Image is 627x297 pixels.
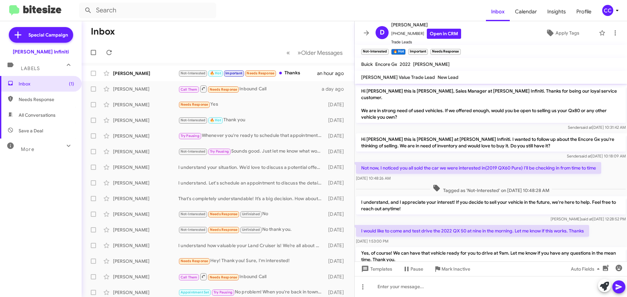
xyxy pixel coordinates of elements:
button: Pause [397,263,428,275]
div: [PERSON_NAME] [113,211,178,217]
span: Encore Gx [375,61,397,67]
nav: Page navigation example [283,46,346,59]
span: Not-Interested [181,149,206,154]
div: [PERSON_NAME] [113,274,178,280]
span: Not-Interested [181,212,206,216]
div: Yes [178,101,325,108]
span: Appointment Set [181,290,209,294]
a: Open in CRM [427,29,461,39]
span: Pause [410,263,423,275]
div: Sounds good. Just let me know what works for you. Thank you! [178,148,325,155]
span: Unfinished [242,228,260,232]
div: [PERSON_NAME] [113,164,178,171]
div: CC [602,5,613,16]
div: [DATE] [325,148,349,155]
span: Needs Response [210,212,238,216]
div: [PERSON_NAME] [113,227,178,233]
span: [PHONE_NUMBER] [391,29,461,39]
span: 2022 [400,61,410,67]
div: [PERSON_NAME] [113,101,178,108]
span: Inbox [19,81,74,87]
span: Tagged as 'Not-Interested' on [DATE] 10:48:28 AM [430,184,552,194]
div: [PERSON_NAME] [113,117,178,124]
a: Inbox [486,2,510,21]
span: Call Them [181,87,198,92]
div: I understand. Let's schedule an appointment to discuss the details and evaluate your vehicle. Whe... [178,180,325,186]
small: 🔥 Hot [391,49,405,55]
span: Unfinished [242,212,260,216]
span: Buick [361,61,373,67]
span: Try Pausing [210,149,229,154]
p: Yes, of course! We can have that vehicle ready for you to drive at 9am. Let me know if you have a... [356,247,626,265]
span: » [297,49,301,57]
span: Sender [DATE] 10:31:42 AM [568,125,626,130]
span: Mark Inactive [442,263,470,275]
span: Sender [DATE] 10:18:09 AM [567,154,626,158]
div: No [178,210,325,218]
span: said at [581,125,592,130]
button: Apply Tags [529,27,596,39]
div: [DATE] [325,101,349,108]
span: Special Campaign [28,32,68,38]
span: Not-Interested [181,228,206,232]
div: No problem! When you're back in town, let me know a good time to connect. Looking forward to help... [178,289,325,296]
div: [DATE] [325,180,349,186]
p: Hi [PERSON_NAME] this is [PERSON_NAME], Sales Manager at [PERSON_NAME] Infiniti. Thanks for being... [356,85,626,123]
div: Thank you [178,116,325,124]
span: Needs Response [210,228,238,232]
button: Auto Fields [566,263,607,275]
small: Needs Response [430,49,460,55]
button: Next [294,46,346,59]
span: Needs Response [247,71,274,75]
a: Profile [571,2,597,21]
span: All Conversations [19,112,56,118]
span: Labels [21,66,40,71]
div: [DATE] [325,195,349,202]
input: Search [79,3,216,18]
span: said at [580,154,591,158]
span: [PERSON_NAME] [DATE] 12:28:52 PM [551,216,626,221]
small: Not-Interested [361,49,389,55]
span: Not-Interested [181,71,206,75]
a: Special Campaign [9,27,73,43]
span: [DATE] 1:53:00 PM [356,239,388,244]
span: Needs Response [181,102,208,107]
span: New Lead [438,74,458,80]
div: [PERSON_NAME] [113,289,178,296]
div: Whenever you're ready to schedule that appointment, just reach out. I'm here to help with the det... [178,132,325,140]
button: CC [597,5,620,16]
a: Insights [542,2,571,21]
span: Auto Fields [571,263,602,275]
span: Apply Tags [555,27,579,39]
div: [PERSON_NAME] [113,86,178,92]
p: Hi [PERSON_NAME] this is [PERSON_NAME] at [PERSON_NAME] Infiniti. I wanted to follow up about the... [356,133,626,152]
span: Not-Interested [181,118,206,122]
span: said at [581,216,592,221]
button: Templates [355,263,397,275]
div: [DATE] [325,117,349,124]
span: Templates [360,263,392,275]
div: [DATE] [325,289,349,296]
div: [DATE] [325,258,349,264]
div: an hour ago [317,70,349,77]
span: Needs Response [19,96,74,103]
div: That's completely understandable! It’s a big decision. How about scheduling a visit? We can discu... [178,195,325,202]
div: [PERSON_NAME] [113,148,178,155]
div: I understand your situation. We’d love to discuss a potential offer for your Q50. Would you like ... [178,164,325,171]
span: Try Pausing [214,290,233,294]
h1: Inbox [91,26,115,37]
div: [DATE] [325,274,349,280]
span: 🔥 Hot [210,71,221,75]
div: Thanks [178,69,317,77]
span: D [380,27,385,38]
div: Hey! Thank you! Sure, I'm interested! [178,257,325,265]
span: Older Messages [301,49,343,56]
span: [DATE] 10:48:26 AM [356,176,391,181]
p: I understand, and I appreciate your interest! If you decide to sell your vehicle in the future, w... [356,196,626,215]
span: 🔥 Hot [210,118,221,122]
div: Inbound Call [178,273,325,281]
div: [PERSON_NAME] Infiniti [13,49,69,55]
div: [PERSON_NAME] [113,180,178,186]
